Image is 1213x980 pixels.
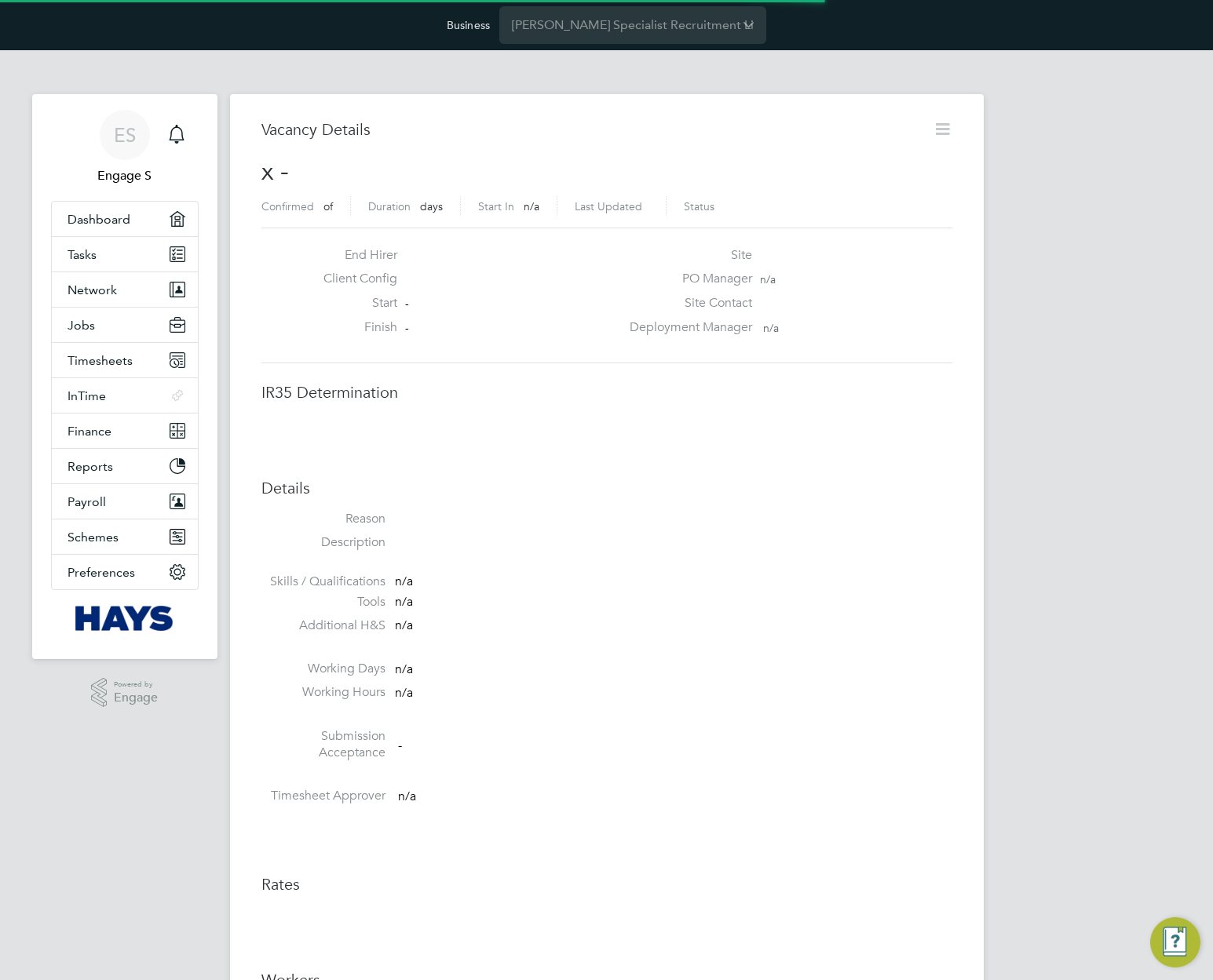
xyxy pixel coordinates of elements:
[261,574,385,590] label: Skills / Qualifications
[311,319,397,336] label: Finish
[261,728,385,761] label: Submission Acceptance
[261,788,385,804] label: Timesheet Approver
[478,199,514,213] label: Start In
[52,202,198,236] a: Dashboard
[311,295,397,311] label: Start
[261,594,385,610] label: Tools
[114,125,136,145] span: ES
[52,343,198,377] button: Timesheets
[68,530,119,545] span: Schemes
[447,18,490,32] label: Business
[261,156,289,187] span: x -
[68,494,106,509] span: Payroll
[368,199,411,213] label: Duration
[261,661,385,677] label: Working Days
[52,272,198,307] button: Network
[261,684,385,701] label: Working Hours
[51,166,199,185] span: Engage S
[68,388,106,403] span: InTime
[52,237,198,271] a: Tasks
[405,321,409,335] span: -
[32,94,217,659] nav: Main navigation
[524,199,539,213] span: n/a
[75,606,174,631] img: hays-logo-retina.png
[68,212,130,227] span: Dashboard
[52,308,198,342] button: Jobs
[763,321,779,335] span: n/a
[68,459,113,474] span: Reports
[395,662,413,678] span: n/a
[395,618,413,633] span: n/a
[760,272,776,286] span: n/a
[398,737,402,752] span: -
[311,271,397,287] label: Client Config
[52,413,198,448] button: Finance
[395,574,413,589] span: n/a
[51,606,199,631] a: Go to home page
[68,565,135,580] span: Preferences
[114,691,158,705] span: Engage
[620,247,752,264] label: Site
[68,247,97,262] span: Tasks
[114,678,158,691] span: Powered by
[261,478,952,498] h3: Details
[405,297,409,311] span: -
[1150,917,1200,967] button: Engage Resource Center
[261,382,952,403] h3: IR35 Determination
[323,199,333,213] span: of
[395,594,413,610] span: n/a
[620,319,752,336] label: Deployment Manager
[420,199,443,213] span: days
[52,484,198,519] button: Payroll
[68,424,111,439] span: Finance
[52,555,198,589] button: Preferences
[51,110,199,185] a: ESEngage S
[261,618,385,634] label: Additional H&S
[261,511,385,527] label: Reason
[575,199,642,213] label: Last Updated
[620,271,752,287] label: PO Manager
[52,519,198,554] button: Schemes
[68,318,95,333] span: Jobs
[261,874,952,894] h3: Rates
[311,247,397,264] label: End Hirer
[684,199,714,213] label: Status
[395,685,413,701] span: n/a
[620,295,752,311] label: Site Contact
[261,534,385,551] label: Description
[68,282,117,297] span: Network
[261,119,909,140] h3: Vacancy Details
[52,378,198,413] button: InTime
[68,353,133,368] span: Timesheets
[398,789,416,804] span: n/a
[91,678,158,708] a: Powered byEngage
[261,199,314,213] label: Confirmed
[52,449,198,483] button: Reports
